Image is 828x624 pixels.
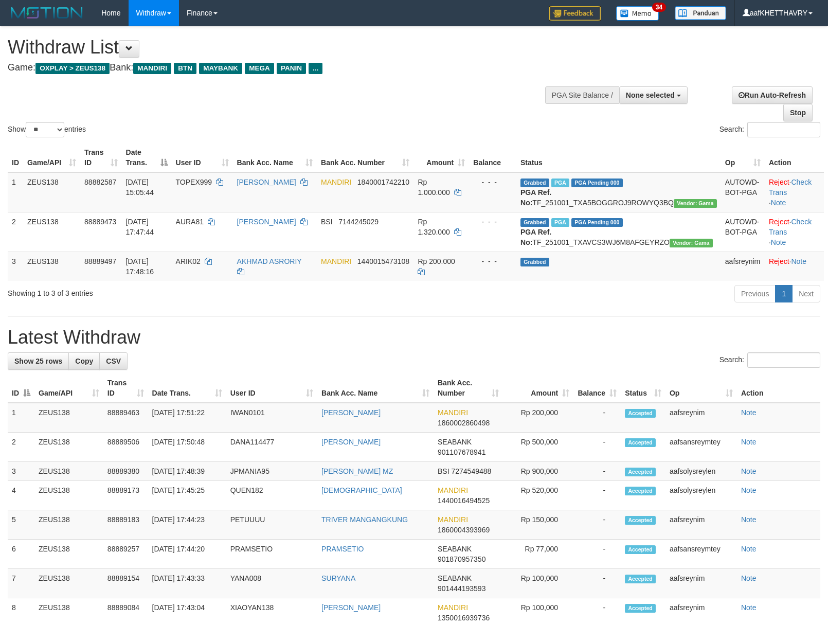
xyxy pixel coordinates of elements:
td: · · [765,172,824,212]
span: Grabbed [520,179,549,187]
label: Show entries [8,122,86,137]
span: Rp 1.000.000 [418,178,449,197]
h1: Withdraw List [8,37,542,58]
span: Accepted [625,516,656,525]
th: Amount: activate to sort column ascending [503,373,573,403]
th: Date Trans.: activate to sort column descending [122,143,172,172]
th: Op: activate to sort column ascending [721,143,765,172]
span: Rp 1.320.000 [418,218,449,236]
td: ZEUS138 [34,510,103,540]
span: Copy 1440016494525 to clipboard [438,496,490,505]
a: Stop [783,104,813,121]
h1: Latest Withdraw [8,327,820,348]
td: 88889154 [103,569,148,598]
td: 3 [8,462,34,481]
span: Copy 901870957350 to clipboard [438,555,485,563]
span: BTN [174,63,196,74]
span: Accepted [625,604,656,613]
span: Accepted [625,575,656,583]
td: ZEUS138 [34,540,103,569]
label: Search: [719,352,820,368]
span: TOPEX999 [176,178,212,186]
td: 7 [8,569,34,598]
td: 88889183 [103,510,148,540]
a: CSV [99,352,128,370]
th: Op: activate to sort column ascending [665,373,737,403]
td: JPMANIA95 [226,462,317,481]
td: ZEUS138 [34,462,103,481]
td: 88889506 [103,433,148,462]
td: aafsreynim [721,252,765,281]
td: 4 [8,481,34,510]
a: Note [741,438,757,446]
input: Search: [747,352,820,368]
td: aafsreynim [665,510,737,540]
td: - [573,462,621,481]
th: ID [8,143,23,172]
span: Marked by aafsolysreylen [551,218,569,227]
span: MANDIRI [438,515,468,524]
input: Search: [747,122,820,137]
td: aafsansreymtey [665,540,737,569]
td: [DATE] 17:50:48 [148,433,226,462]
a: [PERSON_NAME] [321,438,381,446]
td: 2 [8,212,23,252]
span: Copy 1840001742210 to clipboard [357,178,409,186]
th: Game/API: activate to sort column ascending [34,373,103,403]
b: PGA Ref. No: [520,228,551,246]
th: ID: activate to sort column descending [8,373,34,403]
td: ZEUS138 [34,403,103,433]
td: aafsreynim [665,569,737,598]
select: Showentries [26,122,64,137]
span: Copy 1440015473108 to clipboard [357,257,409,265]
td: Rp 150,000 [503,510,573,540]
img: MOTION_logo.png [8,5,86,21]
a: Reject [769,178,789,186]
td: Rp 520,000 [503,481,573,510]
a: Note [741,408,757,417]
span: [DATE] 17:48:16 [126,257,154,276]
a: Next [792,285,820,302]
span: PANIN [277,63,306,74]
td: PRAMSETIO [226,540,317,569]
span: Rp 200.000 [418,257,455,265]
span: MANDIRI [133,63,171,74]
td: [DATE] 17:45:25 [148,481,226,510]
span: SEABANK [438,438,472,446]
span: Copy 7274549488 to clipboard [451,467,491,475]
th: Amount: activate to sort column ascending [413,143,469,172]
span: Copy 901444193593 to clipboard [438,584,485,593]
div: - - - [473,177,512,187]
span: MANDIRI [438,408,468,417]
td: 6 [8,540,34,569]
span: SEABANK [438,574,472,582]
td: 2 [8,433,34,462]
td: IWAN0101 [226,403,317,433]
td: AUTOWD-BOT-PGA [721,172,765,212]
span: ARIK02 [176,257,201,265]
th: User ID: activate to sort column ascending [226,373,317,403]
span: 88889473 [84,218,116,226]
span: BSI [321,218,333,226]
span: [DATE] 17:47:44 [126,218,154,236]
a: Previous [734,285,776,302]
td: 1 [8,172,23,212]
a: Note [771,199,786,207]
label: Search: [719,122,820,137]
div: PGA Site Balance / [545,86,619,104]
a: Note [791,257,806,265]
td: Rp 200,000 [503,403,573,433]
td: TF_251001_TXA5BOGGROJ9ROWYQ3BQ [516,172,721,212]
span: 88889497 [84,257,116,265]
span: OXPLAY > ZEUS138 [35,63,110,74]
span: Accepted [625,468,656,476]
a: [PERSON_NAME] MZ [321,467,393,475]
span: Copy 1350016939736 to clipboard [438,614,490,622]
td: [DATE] 17:43:33 [148,569,226,598]
div: Showing 1 to 3 of 3 entries [8,284,337,298]
td: · · [765,212,824,252]
td: 1 [8,403,34,433]
td: PETUUUU [226,510,317,540]
td: - [573,510,621,540]
span: [DATE] 15:05:44 [126,178,154,197]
